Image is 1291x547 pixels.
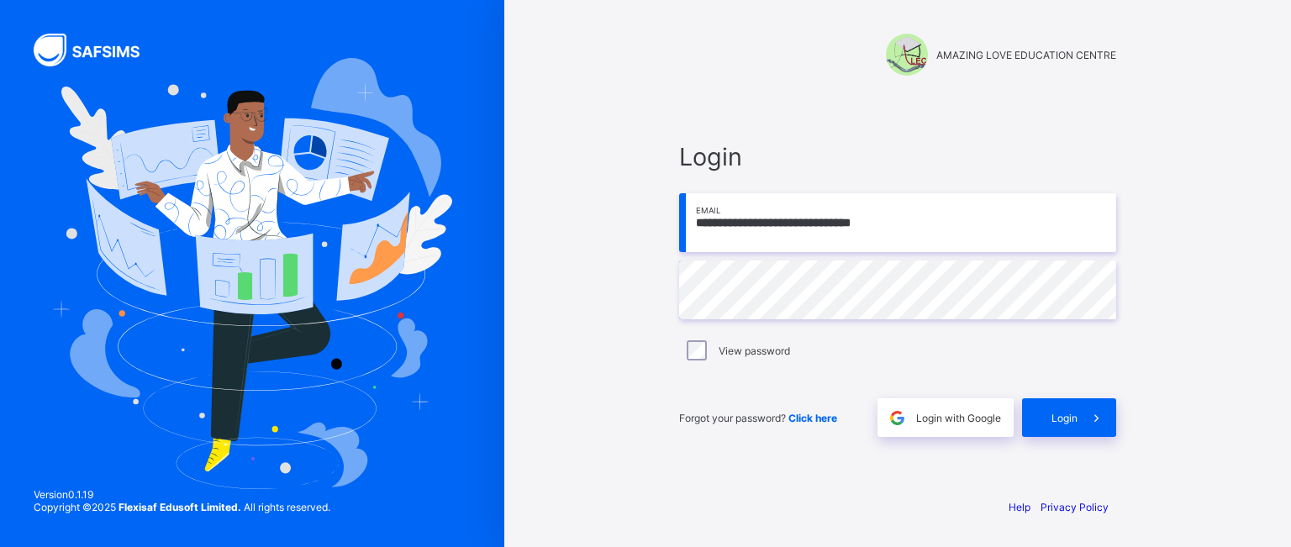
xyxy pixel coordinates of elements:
label: View password [719,345,790,357]
span: Copyright © 2025 All rights reserved. [34,501,330,513]
span: Version 0.1.19 [34,488,330,501]
img: SAFSIMS Logo [34,34,160,66]
strong: Flexisaf Edusoft Limited. [119,501,241,513]
a: Help [1009,501,1030,513]
a: Click here [788,412,837,424]
span: Login [679,142,1116,171]
span: Login [1051,412,1078,424]
span: Forgot your password? [679,412,837,424]
span: AMAZING LOVE EDUCATION CENTRE [936,49,1116,61]
img: google.396cfc9801f0270233282035f929180a.svg [888,408,907,428]
span: Login with Google [916,412,1001,424]
img: Hero Image [52,58,452,488]
a: Privacy Policy [1041,501,1109,513]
